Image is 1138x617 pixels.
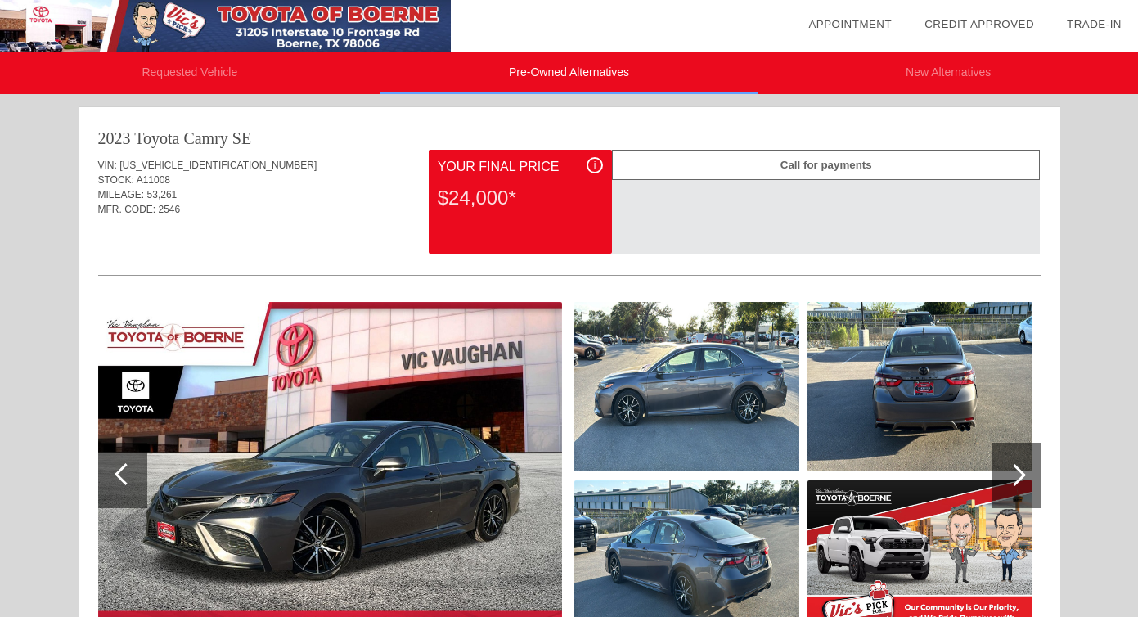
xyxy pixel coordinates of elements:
li: New Alternatives [758,52,1138,94]
div: i [587,157,603,173]
a: Appointment [808,18,892,30]
img: image.aspx [807,302,1032,471]
span: A11008 [137,174,170,186]
div: $24,000* [438,177,603,219]
div: SE [232,127,251,150]
span: 2546 [159,204,181,215]
div: Quoted on [DATE] 7:43:15 PM [98,227,1041,253]
div: Your Final Price [438,157,603,177]
div: 2023 Toyota Camry [98,127,228,150]
span: [US_VEHICLE_IDENTIFICATION_NUMBER] [119,160,317,171]
li: Pre-Owned Alternatives [380,52,759,94]
span: MILEAGE: [98,189,145,200]
div: Call for payments [612,150,1040,180]
span: 53,261 [147,189,178,200]
span: VIN: [98,160,117,171]
a: Credit Approved [924,18,1034,30]
a: Trade-In [1067,18,1122,30]
img: image.aspx [574,302,799,471]
span: STOCK: [98,174,134,186]
span: MFR. CODE: [98,204,156,215]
